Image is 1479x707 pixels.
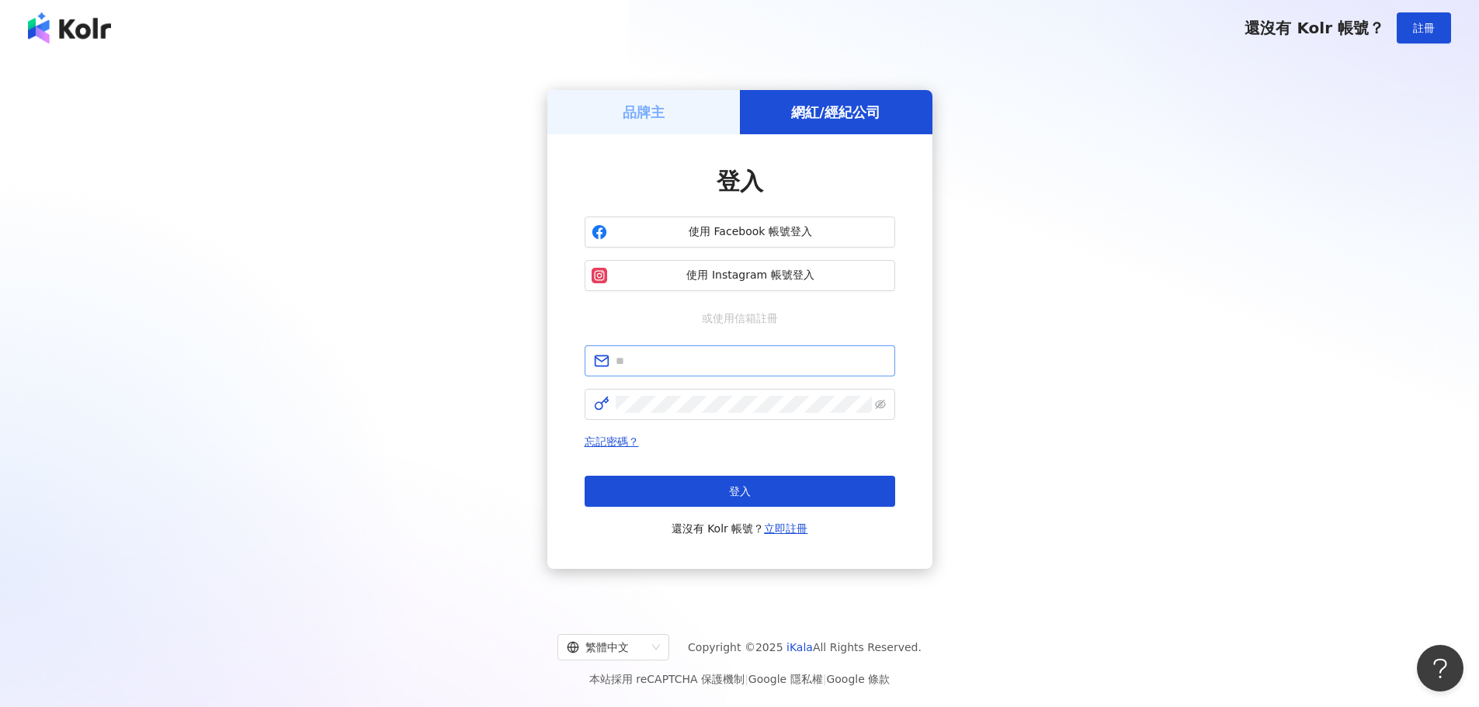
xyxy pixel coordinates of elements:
[729,485,751,497] span: 登入
[672,519,808,538] span: 還沒有 Kolr 帳號？
[623,102,665,122] h5: 品牌主
[1413,22,1435,34] span: 註冊
[1397,12,1451,43] button: 註冊
[585,260,895,291] button: 使用 Instagram 帳號登入
[764,522,807,535] a: 立即註冊
[826,673,890,685] a: Google 條款
[748,673,823,685] a: Google 隱私權
[567,635,646,660] div: 繁體中文
[613,224,888,240] span: 使用 Facebook 帳號登入
[585,217,895,248] button: 使用 Facebook 帳號登入
[823,673,827,685] span: |
[786,641,813,653] a: iKala
[791,102,880,122] h5: 網紅/經紀公司
[585,476,895,507] button: 登入
[717,168,763,195] span: 登入
[875,399,886,410] span: eye-invisible
[1417,645,1463,691] iframe: Help Scout Beacon - Open
[28,12,111,43] img: logo
[691,310,789,327] span: 或使用信箱註冊
[745,673,748,685] span: |
[688,638,922,657] span: Copyright © 2025 All Rights Reserved.
[1245,19,1384,37] span: 還沒有 Kolr 帳號？
[589,670,890,688] span: 本站採用 reCAPTCHA 保護機制
[585,435,639,448] a: 忘記密碼？
[613,268,888,283] span: 使用 Instagram 帳號登入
